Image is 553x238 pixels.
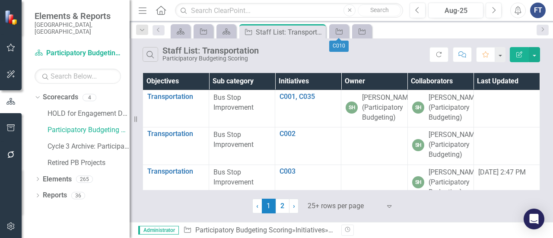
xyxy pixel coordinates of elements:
[429,93,480,123] div: [PERSON_NAME] (Participatory Budgeting)
[195,226,292,234] a: Participatory Budgeting Scoring
[71,192,85,199] div: 36
[275,127,341,165] td: Double-Click to Edit Right Click for Context Menu
[256,27,324,38] div: Staff List: Transportation
[76,175,93,183] div: 265
[362,93,414,123] div: [PERSON_NAME] (Participatory Budgeting)
[43,175,72,184] a: Elements
[43,190,67,200] a: Reports
[407,90,474,127] td: Double-Click to Edit
[280,130,337,138] a: C002
[147,130,204,138] a: Transportation
[431,6,480,16] div: Aug-25
[143,90,209,127] td: Double-Click to Edit Right Click for Context Menu
[162,55,259,62] div: Participatory Budgeting Scoring
[143,165,209,202] td: Double-Click to Edit Right Click for Context Menu
[280,168,337,175] a: C003
[412,102,424,114] div: SH
[275,90,341,127] td: Double-Click to Edit Right Click for Context Menu
[341,127,407,165] td: Double-Click to Edit
[209,165,275,202] td: Double-Click to Edit
[370,6,389,13] span: Search
[341,165,407,202] td: Double-Click to Edit
[524,209,544,229] div: Open Intercom Messenger
[4,10,19,25] img: ClearPoint Strategy
[48,158,130,168] a: Retired PB Projects
[147,168,204,175] a: Transportation
[262,199,276,213] span: 1
[175,3,403,18] input: Search ClearPoint...
[428,3,483,18] button: Aug-25
[43,92,78,102] a: Scorecards
[276,199,289,213] a: 2
[358,4,401,16] button: Search
[280,93,337,101] a: C001, C035
[35,69,121,84] input: Search Below...
[478,168,535,178] div: [DATE] 2:47 PM
[429,130,480,160] div: [PERSON_NAME] (Participatory Budgeting)
[209,90,275,127] td: Double-Click to Edit
[213,130,254,149] span: Bus Stop Improvement
[412,176,424,188] div: SH
[35,11,121,21] span: Elements & Reports
[162,46,259,55] div: Staff List: Transportation
[407,165,474,202] td: Double-Click to Edit
[83,94,96,101] div: 4
[412,139,424,151] div: SH
[341,90,407,127] td: Double-Click to Edit
[35,21,121,35] small: [GEOGRAPHIC_DATA], [GEOGRAPHIC_DATA]
[329,41,349,52] div: C010
[143,127,209,165] td: Double-Click to Edit Right Click for Context Menu
[296,226,325,234] a: Initiatives
[213,93,254,111] span: Bus Stop Improvement
[530,3,546,18] button: FT
[48,109,130,119] a: HOLD for Engagement Dept
[48,142,130,152] a: Cycle 3 Archive: Participatory Budgeting Scoring
[407,127,474,165] td: Double-Click to Edit
[35,48,121,58] a: Participatory Budgeting Scoring
[183,225,335,235] div: » »
[213,168,254,186] span: Bus Stop Improvement
[346,102,358,114] div: SH
[275,165,341,202] td: Double-Click to Edit Right Click for Context Menu
[147,93,204,101] a: Transportation
[48,125,130,135] a: Participatory Budgeting Scoring
[256,202,258,210] span: ‹
[138,226,179,235] span: Administrator
[429,168,480,197] div: [PERSON_NAME] (Participatory Budgeting)
[293,202,295,210] span: ›
[209,127,275,165] td: Double-Click to Edit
